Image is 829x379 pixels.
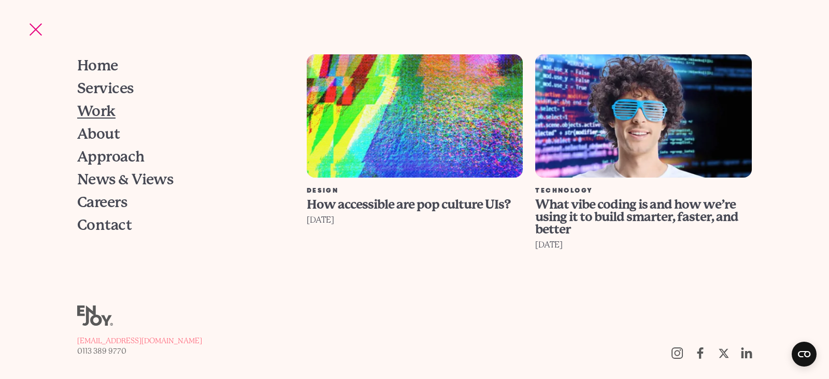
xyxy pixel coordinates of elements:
a: https://uk.linkedin.com/company/enjoy-digital [735,342,759,365]
a: Follow us on Instagram [665,342,689,365]
a: 0113 389 9770 [77,346,202,356]
div: [DATE] [535,238,752,252]
span: News & Views [77,172,173,187]
a: News & Views [77,168,280,191]
span: What vibe coding is and how we’re using it to build smarter, faster, and better [535,197,738,237]
a: About [77,123,280,145]
span: Work [77,104,116,119]
a: Approach [77,145,280,168]
span: 0113 389 9770 [77,347,126,355]
button: Open CMP widget [792,342,817,367]
span: [EMAIL_ADDRESS][DOMAIN_NAME] [77,337,202,345]
a: Contact [77,214,280,237]
div: [DATE] [307,213,523,227]
a: What vibe coding is and how we’re using it to build smarter, faster, and better Technology What v... [529,54,758,306]
span: Contact [77,218,132,232]
a: Follow us on Twitter [712,342,735,365]
div: Design [307,188,523,194]
a: Careers [77,191,280,214]
span: Approach [77,150,145,164]
span: Careers [77,195,127,210]
img: What vibe coding is and how we’re using it to build smarter, faster, and better [535,54,752,178]
span: About [77,127,120,141]
a: [EMAIL_ADDRESS][DOMAIN_NAME] [77,336,202,346]
a: How accessible are pop culture UIs? Design How accessible are pop culture UIs? [DATE] [301,54,530,306]
a: Follow us on Facebook [689,342,712,365]
button: Site navigation [25,19,47,40]
a: Home [77,54,280,77]
span: Services [77,81,134,96]
div: Technology [535,188,752,194]
a: Services [77,77,280,100]
a: Work [77,100,280,123]
span: How accessible are pop culture UIs? [307,197,510,212]
img: How accessible are pop culture UIs? [307,54,523,178]
span: Home [77,59,118,73]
